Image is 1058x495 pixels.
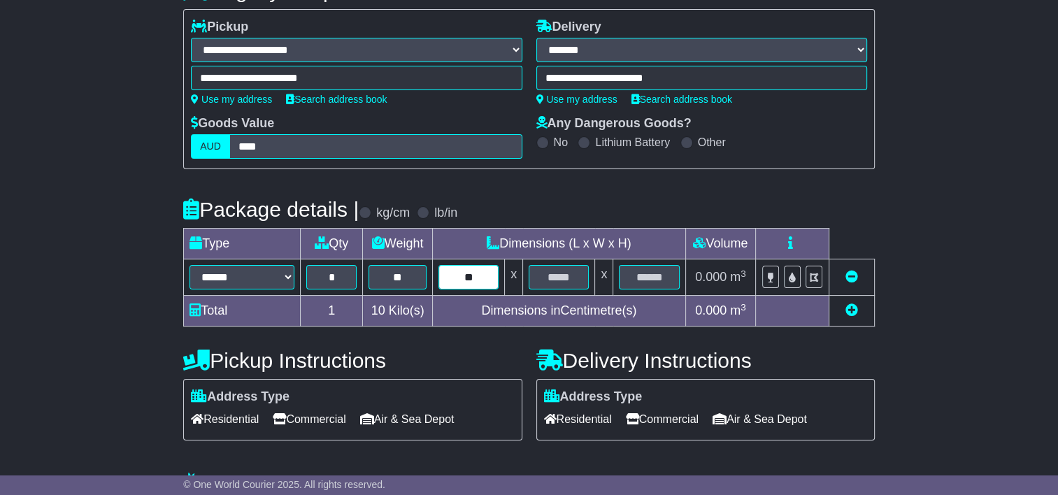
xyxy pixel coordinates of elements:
[191,134,230,159] label: AUD
[301,229,363,259] td: Qty
[536,20,601,35] label: Delivery
[183,472,875,495] h4: Warranty & Insurance
[183,479,385,490] span: © One World Courier 2025. All rights reserved.
[544,389,643,405] label: Address Type
[713,408,807,430] span: Air & Sea Depot
[845,303,858,317] a: Add new item
[505,259,523,296] td: x
[363,229,433,259] td: Weight
[432,296,685,327] td: Dimensions in Centimetre(s)
[191,408,259,430] span: Residential
[191,94,272,105] a: Use my address
[371,303,385,317] span: 10
[191,20,248,35] label: Pickup
[376,206,410,221] label: kg/cm
[191,389,289,405] label: Address Type
[286,94,387,105] a: Search address book
[595,259,613,296] td: x
[554,136,568,149] label: No
[184,296,301,327] td: Total
[730,303,746,317] span: m
[434,206,457,221] label: lb/in
[184,229,301,259] td: Type
[845,270,858,284] a: Remove this item
[273,408,345,430] span: Commercial
[698,136,726,149] label: Other
[626,408,699,430] span: Commercial
[191,116,274,131] label: Goods Value
[183,349,522,372] h4: Pickup Instructions
[730,270,746,284] span: m
[432,229,685,259] td: Dimensions (L x W x H)
[363,296,433,327] td: Kilo(s)
[360,408,455,430] span: Air & Sea Depot
[544,408,612,430] span: Residential
[741,302,746,313] sup: 3
[595,136,670,149] label: Lithium Battery
[183,198,359,221] h4: Package details |
[631,94,732,105] a: Search address book
[685,229,755,259] td: Volume
[301,296,363,327] td: 1
[741,268,746,279] sup: 3
[536,349,875,372] h4: Delivery Instructions
[536,116,692,131] label: Any Dangerous Goods?
[695,270,727,284] span: 0.000
[536,94,617,105] a: Use my address
[695,303,727,317] span: 0.000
